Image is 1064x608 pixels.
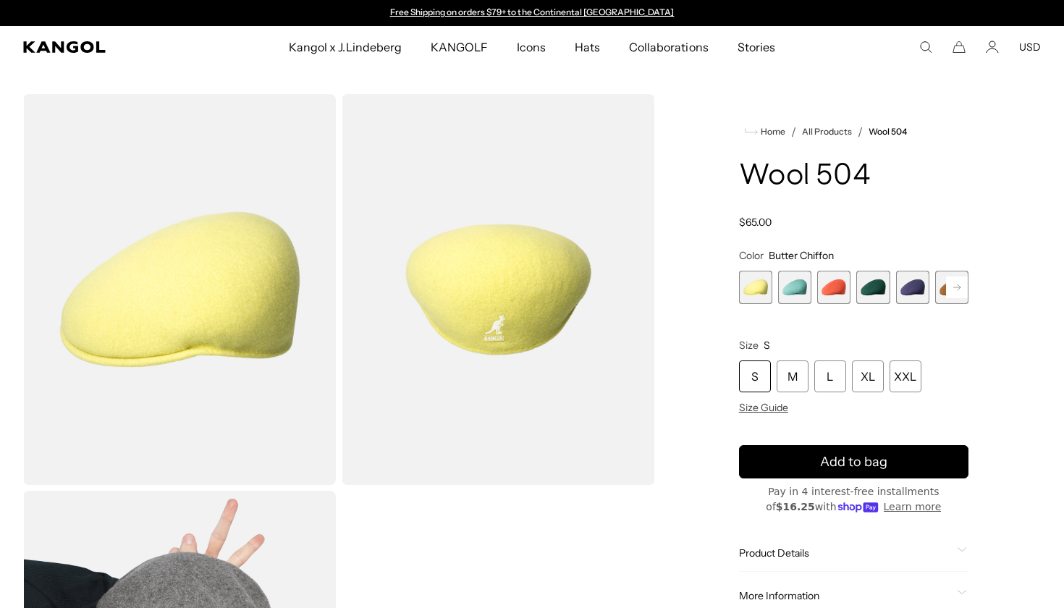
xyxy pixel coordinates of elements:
[517,26,546,68] span: Icons
[856,271,890,304] label: Deep Emerald
[723,26,790,68] a: Stories
[820,452,887,472] span: Add to bag
[383,7,681,19] div: 1 of 2
[778,271,811,304] div: 2 of 21
[852,123,863,140] li: /
[935,271,968,304] div: 6 of 21
[739,546,951,560] span: Product Details
[777,360,808,392] div: M
[23,41,190,53] a: Kangol
[342,94,654,485] img: color-butter-chiffon
[739,123,968,140] nav: breadcrumbs
[739,271,772,304] label: Butter Chiffon
[814,360,846,392] div: L
[615,26,722,68] a: Collaborations
[739,445,968,478] button: Add to bag
[390,7,675,17] a: Free Shipping on orders $79+ to the Continental [GEOGRAPHIC_DATA]
[383,7,681,19] div: Announcement
[778,271,811,304] label: Aquatic
[431,26,488,68] span: KANGOLF
[1019,41,1041,54] button: USD
[896,271,929,304] label: Hazy Indigo
[383,7,681,19] slideshow-component: Announcement bar
[502,26,560,68] a: Icons
[802,127,852,137] a: All Products
[560,26,615,68] a: Hats
[738,26,775,68] span: Stories
[23,94,336,485] img: color-butter-chiffon
[739,360,771,392] div: S
[817,271,850,304] label: Coral Flame
[764,339,770,352] span: S
[274,26,416,68] a: Kangol x J.Lindeberg
[869,127,907,137] a: Wool 504
[919,41,932,54] summary: Search here
[935,271,968,304] label: Rustic Caramel
[739,216,772,229] span: $65.00
[856,271,890,304] div: 4 of 21
[758,127,785,137] span: Home
[629,26,708,68] span: Collaborations
[739,589,951,602] span: More Information
[896,271,929,304] div: 5 of 21
[890,360,921,392] div: XXL
[739,271,772,304] div: 1 of 21
[739,339,759,352] span: Size
[986,41,999,54] a: Account
[817,271,850,304] div: 3 of 21
[852,360,884,392] div: XL
[953,41,966,54] button: Cart
[739,249,764,262] span: Color
[289,26,402,68] span: Kangol x J.Lindeberg
[739,401,788,414] span: Size Guide
[769,249,834,262] span: Butter Chiffon
[739,161,968,193] h1: Wool 504
[785,123,796,140] li: /
[416,26,502,68] a: KANGOLF
[745,125,785,138] a: Home
[575,26,600,68] span: Hats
